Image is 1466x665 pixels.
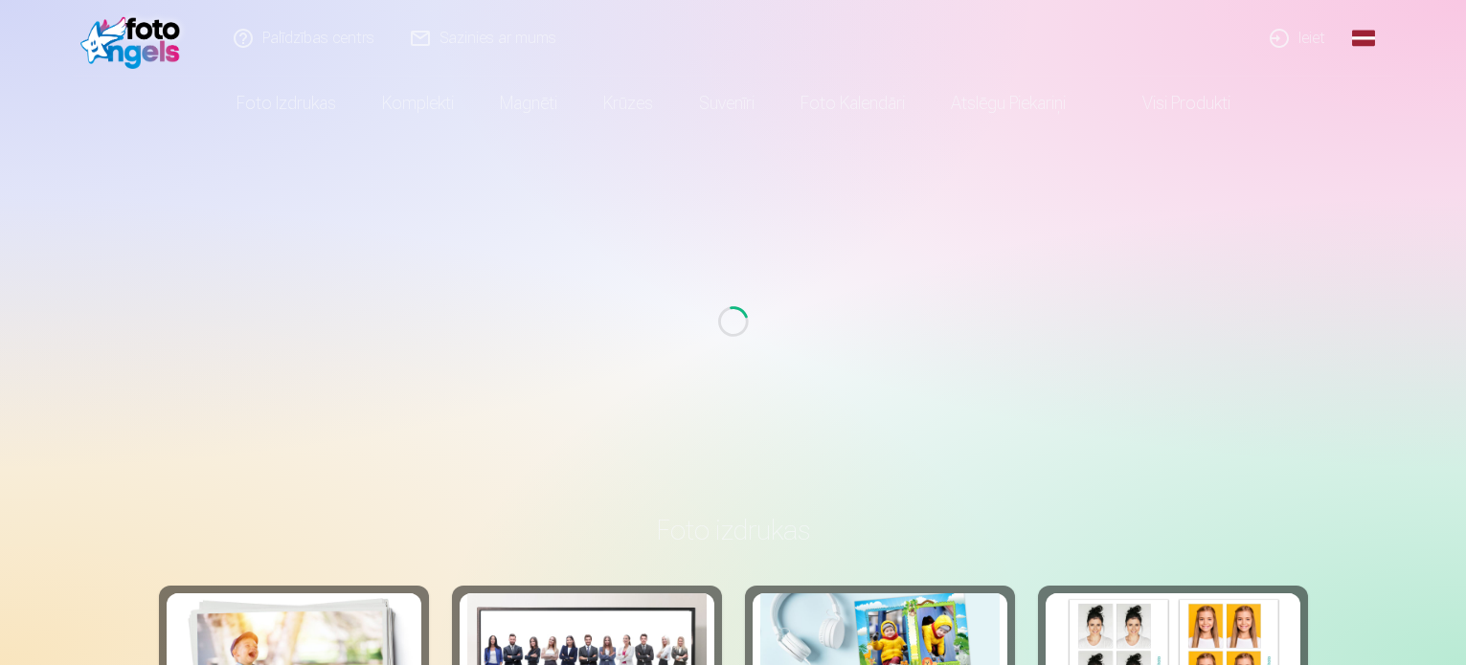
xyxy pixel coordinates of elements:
a: Atslēgu piekariņi [928,77,1089,130]
a: Visi produkti [1089,77,1253,130]
a: Komplekti [359,77,477,130]
a: Foto izdrukas [214,77,359,130]
a: Krūzes [580,77,676,130]
a: Suvenīri [676,77,778,130]
a: Magnēti [477,77,580,130]
h3: Foto izdrukas [174,513,1293,547]
img: /fa1 [80,8,191,69]
a: Foto kalendāri [778,77,928,130]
